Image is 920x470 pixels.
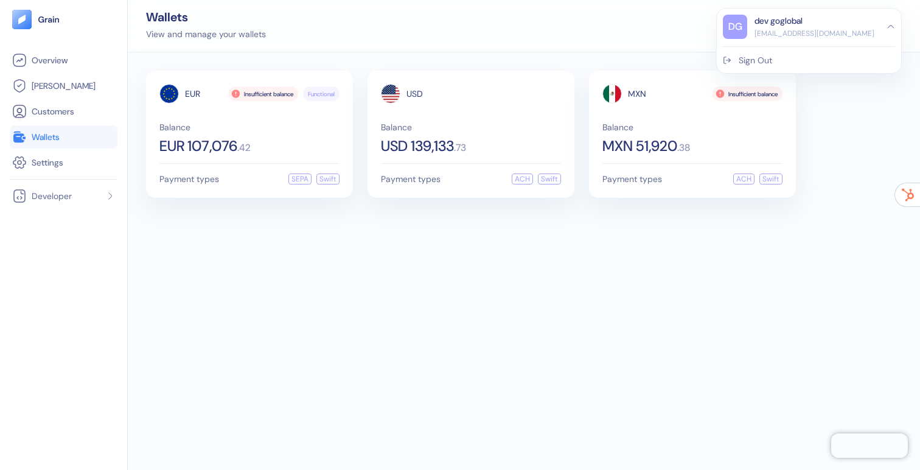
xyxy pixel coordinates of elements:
div: Swift [538,174,561,184]
div: [EMAIL_ADDRESS][DOMAIN_NAME] [754,28,874,39]
div: Swift [759,174,782,184]
div: ACH [733,174,754,184]
a: Customers [12,104,115,119]
div: ACH [512,174,533,184]
span: Overview [32,54,68,66]
div: SEPA [288,174,312,184]
span: Customers [32,105,74,118]
a: Settings [12,155,115,170]
span: MXN [628,89,646,98]
img: logo-tablet-V2.svg [12,10,32,29]
img: logo [38,15,60,24]
span: [PERSON_NAME] [32,80,96,92]
span: EUR 107,076 [159,139,237,153]
a: Overview [12,53,115,68]
span: Settings [32,156,63,169]
span: MXN 51,920 [602,139,677,153]
a: Wallets [12,130,115,144]
div: dev goglobal [754,15,803,27]
span: EUR [185,89,200,98]
span: . 38 [677,143,690,153]
span: USD 139,133 [381,139,454,153]
span: Functional [308,89,335,99]
span: Payment types [159,175,219,183]
a: [PERSON_NAME] [12,79,115,93]
span: Balance [602,123,782,132]
span: Balance [159,123,340,132]
div: DG [723,15,747,39]
span: USD [406,89,423,98]
div: Insufficient balance [713,86,782,101]
span: . 73 [454,143,466,153]
span: Developer [32,190,72,202]
span: . 42 [237,143,251,153]
span: Balance [381,123,561,132]
span: Wallets [32,131,60,143]
div: Swift [316,174,340,184]
div: Insufficient balance [228,86,298,101]
div: View and manage your wallets [146,28,266,41]
div: Sign Out [739,54,772,67]
span: Payment types [381,175,441,183]
div: Wallets [146,11,266,23]
iframe: Chatra live chat [831,433,908,458]
span: Payment types [602,175,662,183]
